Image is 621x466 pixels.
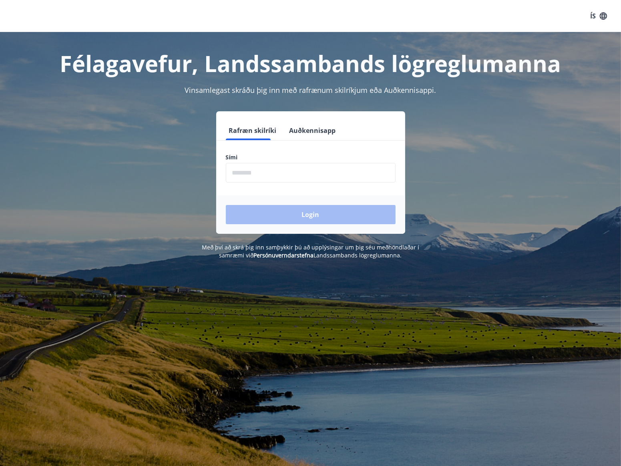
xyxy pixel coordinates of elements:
span: Með því að skrá þig inn samþykkir þú að upplýsingar um þig séu meðhöndlaðar í samræmi við Landssa... [202,243,419,259]
a: Persónuverndarstefna [254,251,314,259]
button: Rafræn skilríki [226,121,280,140]
label: Sími [226,153,396,161]
h1: Félagavefur, Landssambands lögreglumanna [32,48,589,78]
button: ÍS [586,9,611,23]
button: Auðkennisapp [286,121,339,140]
span: Vinsamlegast skráðu þig inn með rafrænum skilríkjum eða Auðkennisappi. [185,85,436,95]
